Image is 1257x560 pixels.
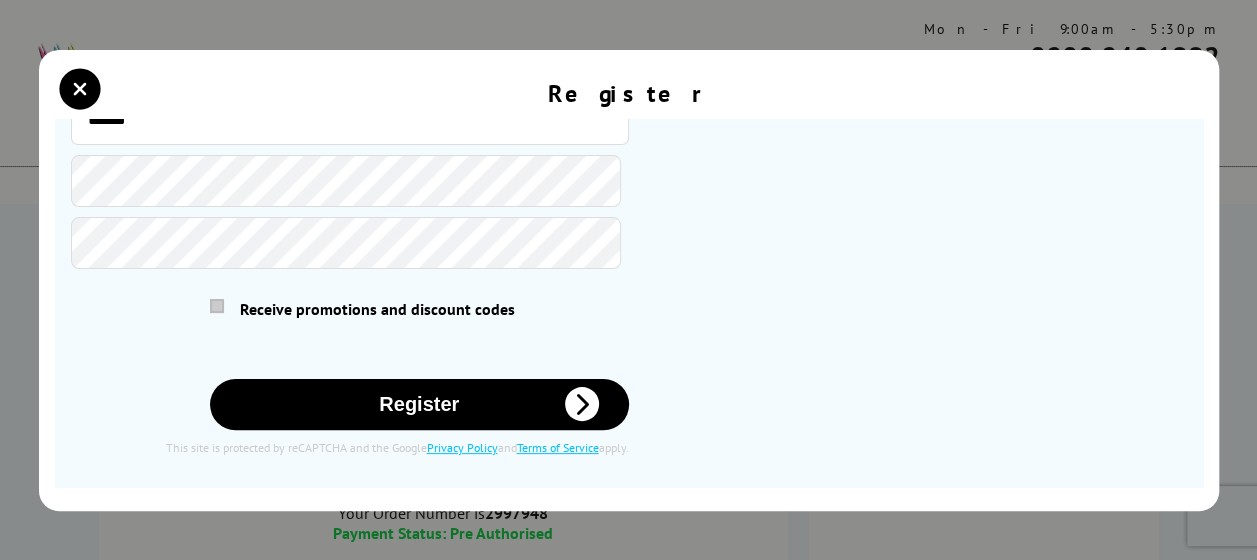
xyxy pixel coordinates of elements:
div: This site is protected by reCAPTCHA and the Google and apply. [71,440,629,455]
span: Receive promotions and discount codes [240,299,515,319]
a: Privacy Policy [427,440,498,455]
button: close modal [65,74,95,104]
div: Register [548,78,709,109]
button: Register [210,379,629,430]
a: Terms of Service [517,440,599,455]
